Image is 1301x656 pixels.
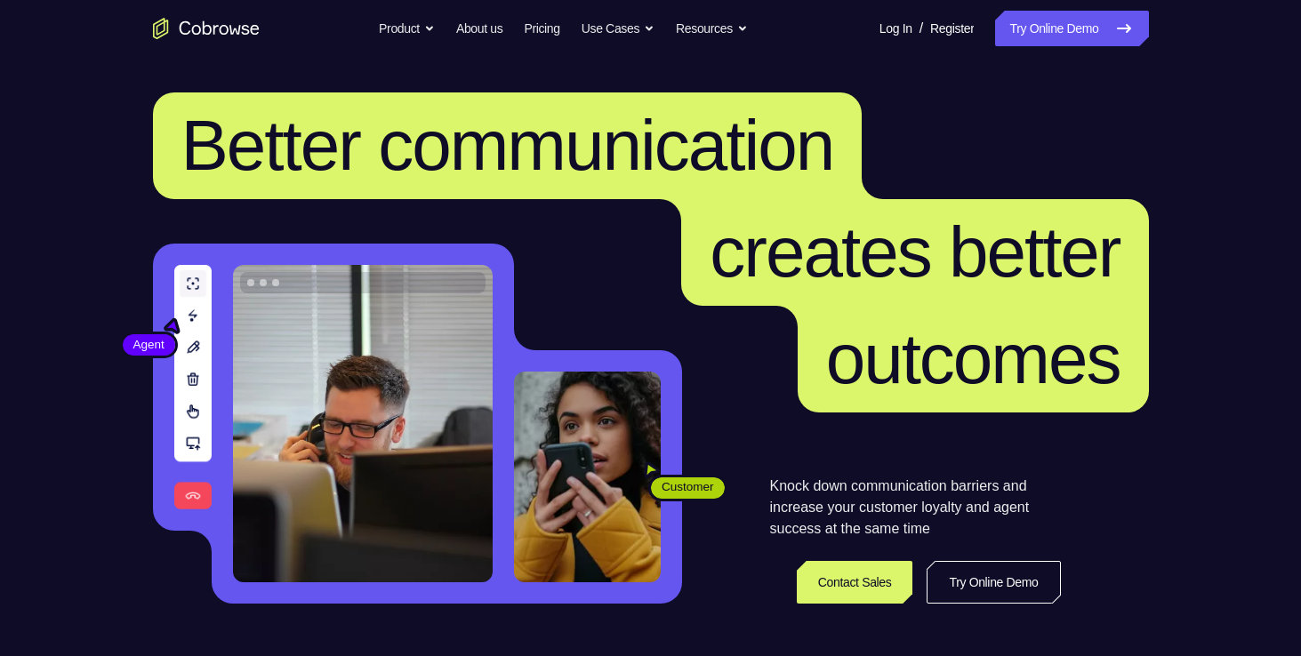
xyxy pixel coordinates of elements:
span: outcomes [826,319,1120,398]
span: creates better [710,212,1120,292]
button: Use Cases [582,11,655,46]
button: Resources [676,11,748,46]
a: About us [456,11,502,46]
img: A customer support agent talking on the phone [233,265,493,582]
a: Try Online Demo [995,11,1148,46]
img: A customer holding their phone [514,372,661,582]
a: Log In [879,11,912,46]
span: Better communication [181,106,834,185]
a: Try Online Demo [927,561,1060,604]
a: Pricing [524,11,559,46]
a: Contact Sales [797,561,913,604]
button: Product [379,11,435,46]
a: Go to the home page [153,18,260,39]
p: Knock down communication barriers and increase your customer loyalty and agent success at the sam... [770,476,1061,540]
a: Register [930,11,974,46]
span: / [920,18,923,39]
